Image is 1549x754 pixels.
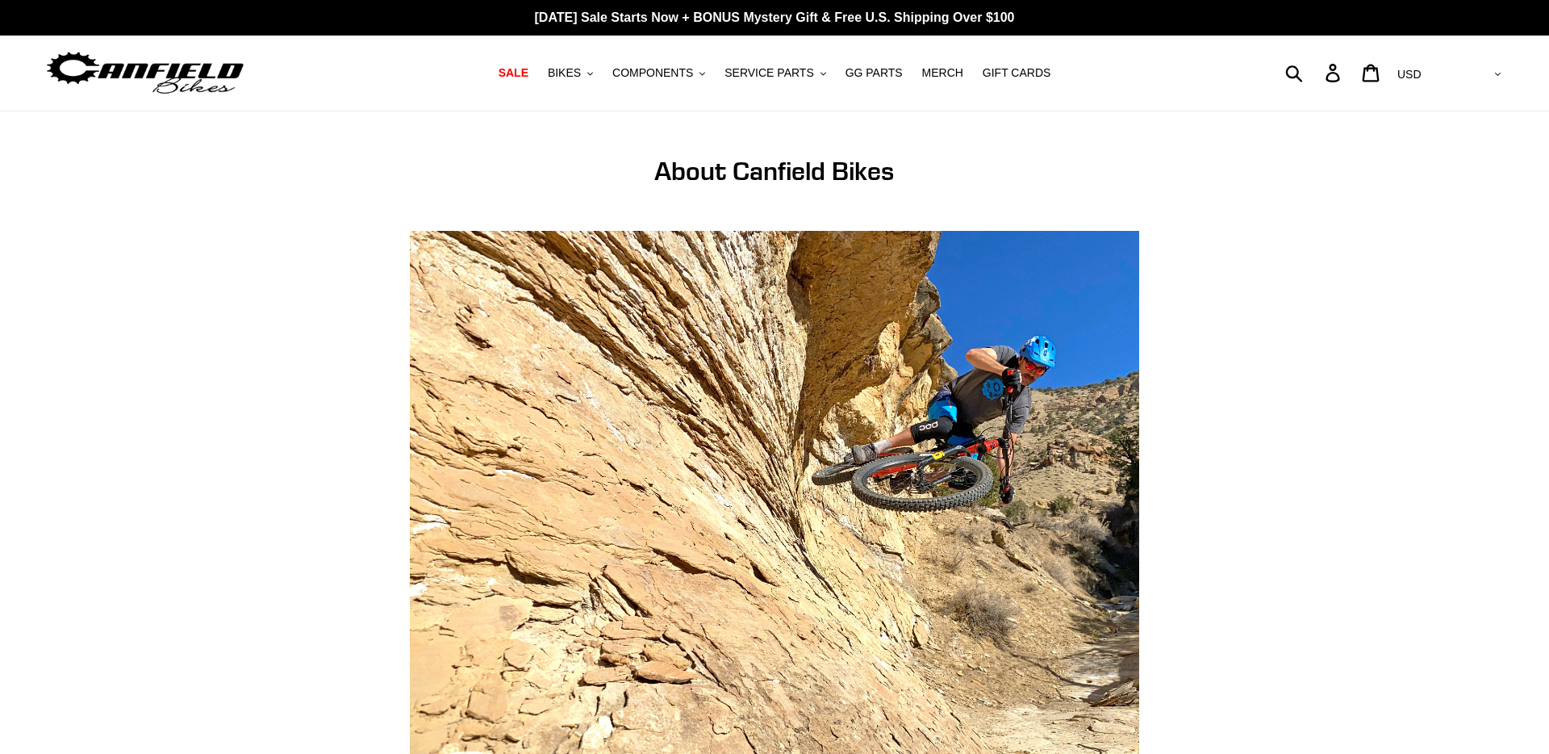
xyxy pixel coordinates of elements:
span: COMPONENTS [612,66,693,80]
button: COMPONENTS [604,62,713,84]
img: Canfield Bikes [44,48,246,98]
input: Search [1294,55,1335,90]
a: GG PARTS [837,62,911,84]
a: MERCH [914,62,971,84]
span: GG PARTS [845,66,903,80]
a: SALE [491,62,537,84]
span: BIKES [548,66,581,80]
span: MERCH [922,66,963,80]
span: SERVICE PARTS [724,66,813,80]
span: GIFT CARDS [983,66,1051,80]
a: GIFT CARDS [975,62,1059,84]
button: BIKES [540,62,601,84]
button: SERVICE PARTS [716,62,833,84]
span: SALE [499,66,528,80]
h1: About Canfield Bikes [410,156,1138,186]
